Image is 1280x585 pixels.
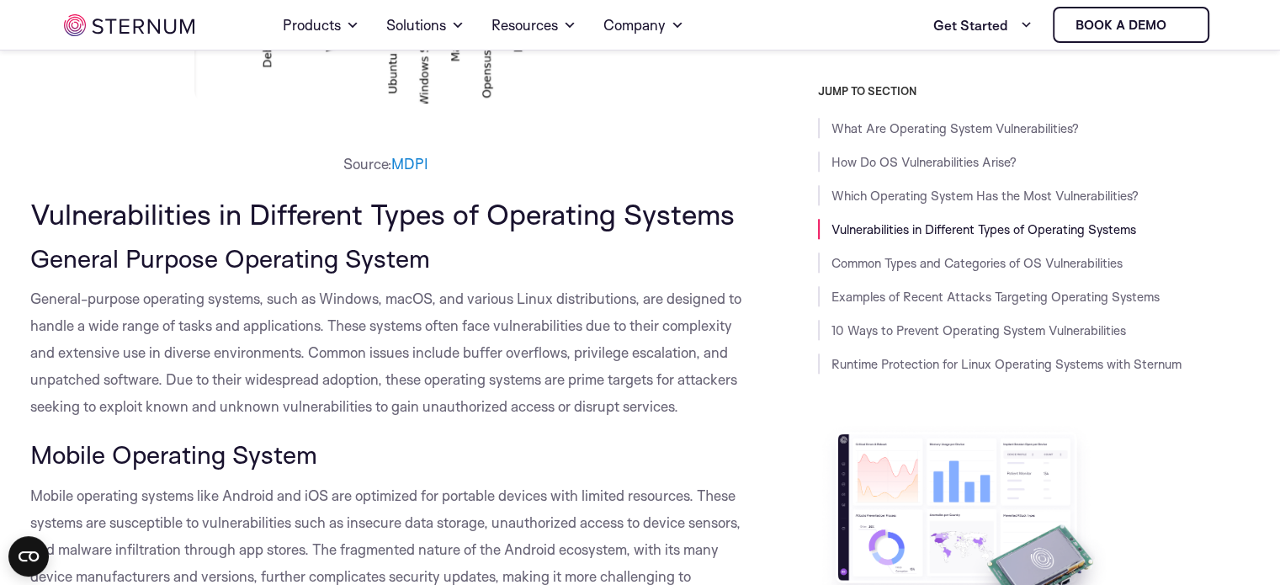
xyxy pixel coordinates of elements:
a: Which Operating System Has the Most Vulnerabilities? [831,188,1139,204]
a: Products [283,2,359,49]
img: sternum iot [1173,19,1187,32]
a: Book a demo [1053,7,1209,43]
a: What Are Operating System Vulnerabilities? [831,120,1079,136]
span: Source: [343,155,391,173]
a: Resources [491,2,576,49]
h3: JUMP TO SECTION [818,84,1251,98]
span: General Purpose Operating System [30,242,430,274]
a: Get Started [933,8,1033,42]
a: 10 Ways to Prevent Operating System Vulnerabilities [831,322,1126,338]
span: Vulnerabilities in Different Types of Operating Systems [30,196,735,231]
a: Runtime Protection for Linux Operating Systems with Sternum [831,356,1182,372]
a: Common Types and Categories of OS Vulnerabilities [831,255,1123,271]
span: Mobile Operating System [30,439,317,470]
img: sternum iot [64,14,194,36]
button: Open CMP widget [8,536,49,577]
a: Examples of Recent Attacks Targeting Operating Systems [831,289,1160,305]
a: Vulnerabilities in Different Types of Operating Systems [831,221,1136,237]
span: General-purpose operating systems, such as Windows, macOS, and various Linux distributions, are d... [30,290,741,415]
a: How Do OS Vulnerabilities Arise? [831,154,1017,170]
a: Company [603,2,684,49]
a: MDPI [391,155,428,173]
a: Solutions [386,2,465,49]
